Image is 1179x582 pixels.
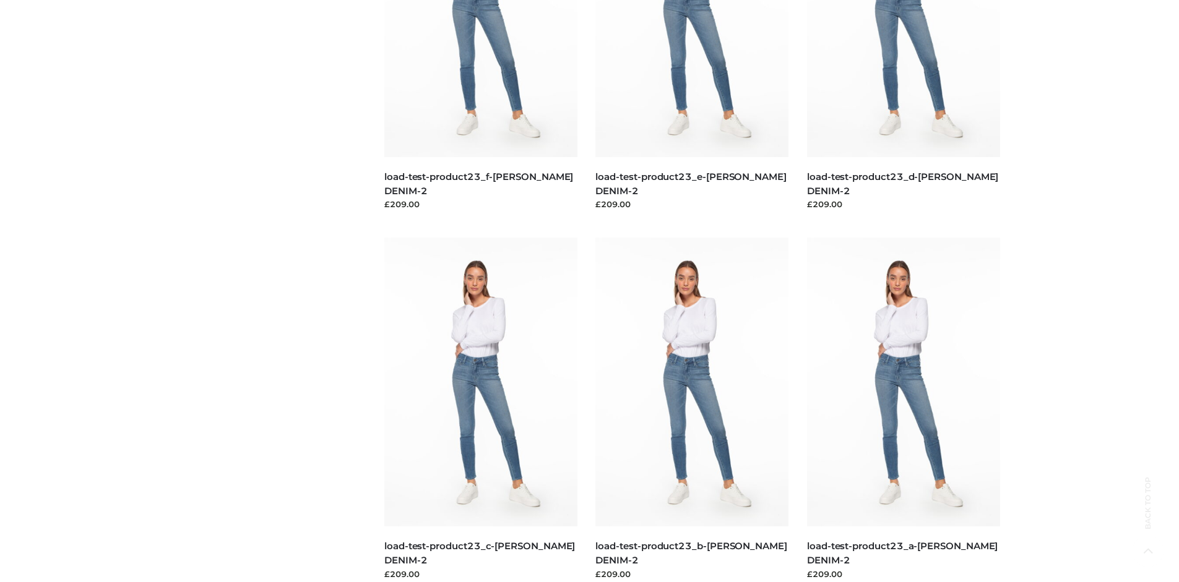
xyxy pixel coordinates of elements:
[807,198,1000,210] div: £209.00
[1133,499,1164,529] span: Back to top
[384,198,577,210] div: £209.00
[595,568,788,580] div: £209.00
[384,540,575,566] a: load-test-product23_c-[PERSON_NAME] DENIM-2
[807,568,1000,580] div: £209.00
[807,540,998,566] a: load-test-product23_a-[PERSON_NAME] DENIM-2
[595,540,787,566] a: load-test-product23_b-[PERSON_NAME] DENIM-2
[384,171,573,197] a: load-test-product23_f-[PERSON_NAME] DENIM-2
[595,171,786,197] a: load-test-product23_e-[PERSON_NAME] DENIM-2
[384,568,577,580] div: £209.00
[595,198,788,210] div: £209.00
[807,171,998,197] a: load-test-product23_d-[PERSON_NAME] DENIM-2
